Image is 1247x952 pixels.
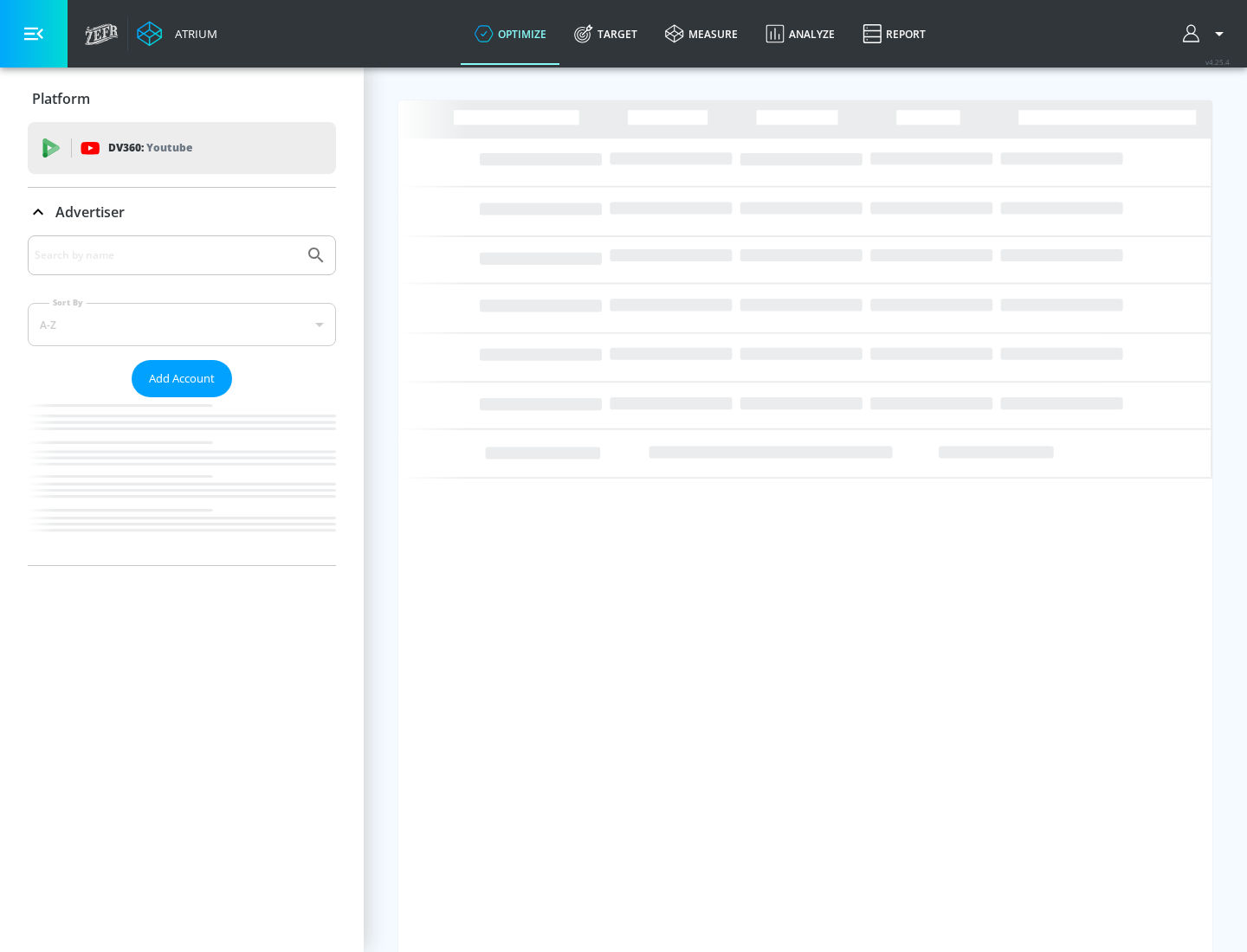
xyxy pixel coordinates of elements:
input: Search by name [35,244,297,267]
div: Atrium [168,26,217,42]
div: A-Z [28,303,336,346]
div: Platform [28,74,336,123]
div: Advertiser [28,188,336,236]
span: v 4.25.4 [1205,57,1230,67]
p: DV360: [108,138,192,158]
a: measure [651,3,752,65]
a: Atrium [137,21,217,47]
a: optimize [461,3,560,65]
div: DV360: Youtube [28,122,336,174]
nav: list of Advertiser [28,397,336,565]
a: Target [560,3,651,65]
label: Sort By [49,297,87,308]
p: Youtube [146,138,192,157]
div: Advertiser [28,235,336,565]
button: Add Account [132,360,232,397]
a: Analyze [752,3,849,65]
p: Advertiser [55,203,125,222]
span: Add Account [149,369,215,389]
a: Report [849,3,940,65]
p: Platform [32,89,90,108]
